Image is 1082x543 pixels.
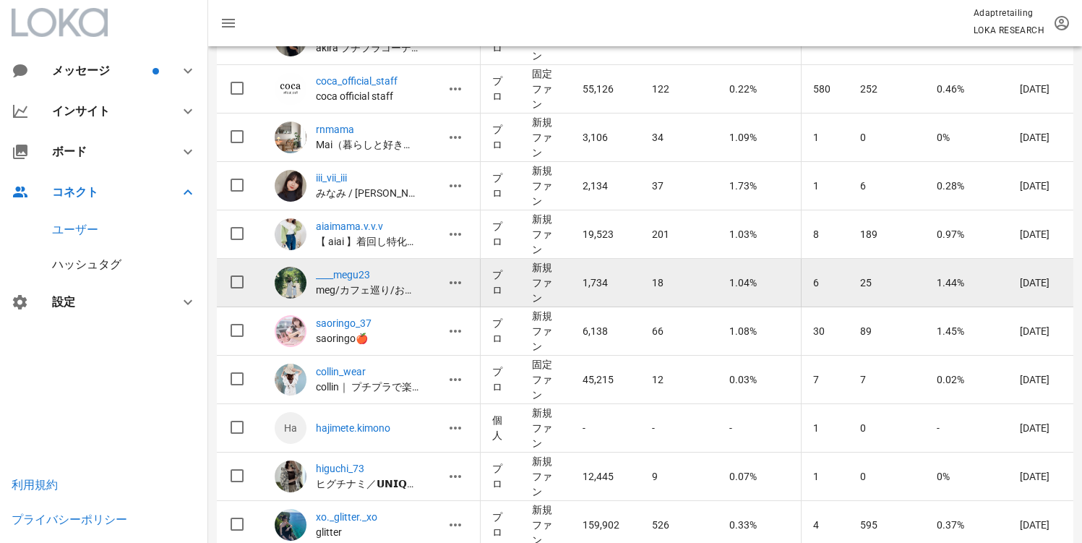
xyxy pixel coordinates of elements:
td: 1 [801,162,849,210]
p: coca_official_staff [316,74,419,89]
p: ヒグチナミ／𝗨𝗡𝗜𝗤𝗟𝗢マニアのプチプラ𝗺𝗶𝘅コーデ [316,476,419,492]
span: 新規ファン [532,407,552,449]
td: 122 [640,65,717,114]
img: collin_wear [275,364,306,396]
td: 55,126 [571,65,640,114]
span: プロ [492,221,502,247]
td: 30 [801,307,849,356]
td: 45,215 [571,356,640,404]
img: iii_vii_iii [275,170,306,202]
td: 12,445 [571,453,640,501]
span: プロ [492,317,502,344]
a: iii_vii_iii [316,171,419,186]
td: 0% [925,114,1008,162]
td: 1,734 [571,259,640,307]
span: 固定ファン [532,359,552,401]
span: 新規ファン [532,165,552,207]
td: - [640,404,717,453]
a: xo._glitter._xo [316,510,419,525]
td: [DATE] [1008,162,1073,210]
td: 1 [801,453,849,501]
div: ボード [52,145,162,158]
p: meg/カフェ巡り/おでかけ/日常/美容/お花/ [316,283,419,298]
img: higuchi_73 [275,461,306,492]
td: 201 [640,210,717,259]
td: 1.03% [718,210,801,259]
td: 6 [849,162,925,210]
td: 6,138 [571,307,640,356]
td: 1.09% [718,114,801,162]
span: 新規ファン [532,310,552,352]
span: 新規ファン [532,456,552,497]
td: 1 [801,114,849,162]
a: ハッシュタグ [52,257,121,271]
td: 18 [640,259,717,307]
p: glitter [316,525,419,540]
span: プロ [492,511,502,538]
td: 7 [849,356,925,404]
td: 0.97% [925,210,1008,259]
td: 1 [801,404,849,453]
td: [DATE] [1008,356,1073,404]
span: プロ [492,75,502,102]
td: 12 [640,356,717,404]
td: [DATE] [1008,259,1073,307]
a: ____megu23 [316,268,419,283]
span: 新規ファン [532,116,552,158]
td: 0.03% [718,356,801,404]
div: インサイト [52,104,162,118]
td: 89 [849,307,925,356]
td: 0.02% [925,356,1008,404]
td: 0.28% [925,162,1008,210]
td: 3,106 [571,114,640,162]
a: 利用規約 [12,478,58,492]
td: 9 [640,453,717,501]
p: akira プチプラコーデ♡ [316,40,419,56]
a: aiaimama.v.v.v [316,219,419,234]
td: 34 [640,114,717,162]
span: プロ [492,172,502,199]
td: 0.46% [925,65,1008,114]
a: プライバシーポリシー [12,513,127,526]
td: 2,134 [571,162,640,210]
td: 1.08% [718,307,801,356]
td: 25 [849,259,925,307]
span: 新規ファン [532,213,552,255]
td: - [571,404,640,453]
a: Ha [275,412,306,444]
span: プロ [492,463,502,489]
span: 固定ファン [532,20,552,61]
span: プロ [492,124,502,150]
img: aiaimama.v.v.v [275,218,306,250]
td: 580 [801,65,849,114]
td: 0.22% [718,65,801,114]
td: - [925,404,1008,453]
td: 37 [640,162,717,210]
td: 0 [849,114,925,162]
p: collin｜ プチプラで楽しむ淡色ママコーデ𓂃🤍 [316,380,419,395]
td: [DATE] [1008,453,1073,501]
a: hajimete.kimono [316,421,419,436]
div: ユーザー [52,223,98,236]
td: 19,523 [571,210,640,259]
a: higuchi_73 [316,461,419,476]
p: saoringo🍎 [316,331,419,346]
p: LOKA RESEARCH [974,23,1044,38]
p: coca official staff [316,89,419,104]
td: 189 [849,210,925,259]
p: saoringo_37 [316,316,419,331]
td: 0% [925,453,1008,501]
span: 固定ファン [532,68,552,110]
span: バッジ [153,68,159,74]
img: saoringo_37 [275,315,306,347]
td: 6 [801,259,849,307]
p: 【 aiai 】着回し特化｜プチプラ発掘ママ [316,234,419,249]
p: rnmama [316,122,419,137]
